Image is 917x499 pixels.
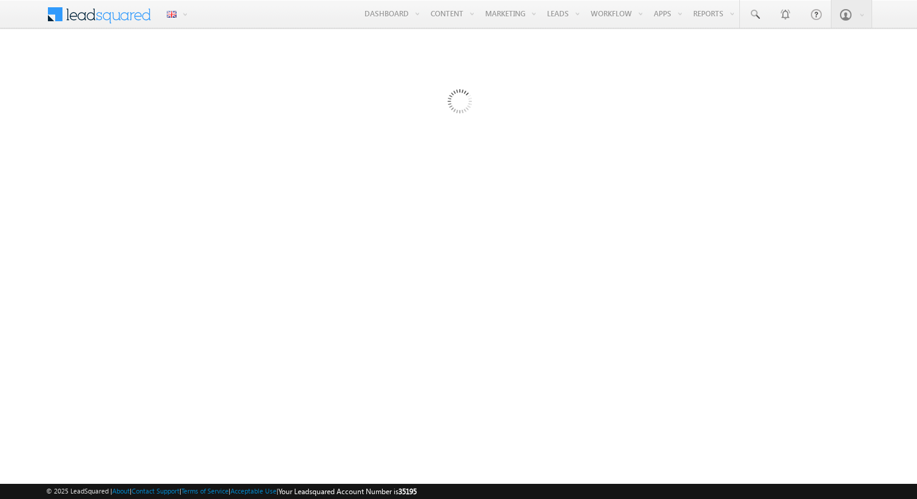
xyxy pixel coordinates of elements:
span: Your Leadsquared Account Number is [278,487,417,496]
a: About [112,487,130,495]
a: Acceptable Use [230,487,277,495]
img: Loading... [396,41,522,166]
span: 35195 [398,487,417,496]
span: © 2025 LeadSquared | | | | | [46,486,417,497]
a: Terms of Service [181,487,229,495]
a: Contact Support [132,487,180,495]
